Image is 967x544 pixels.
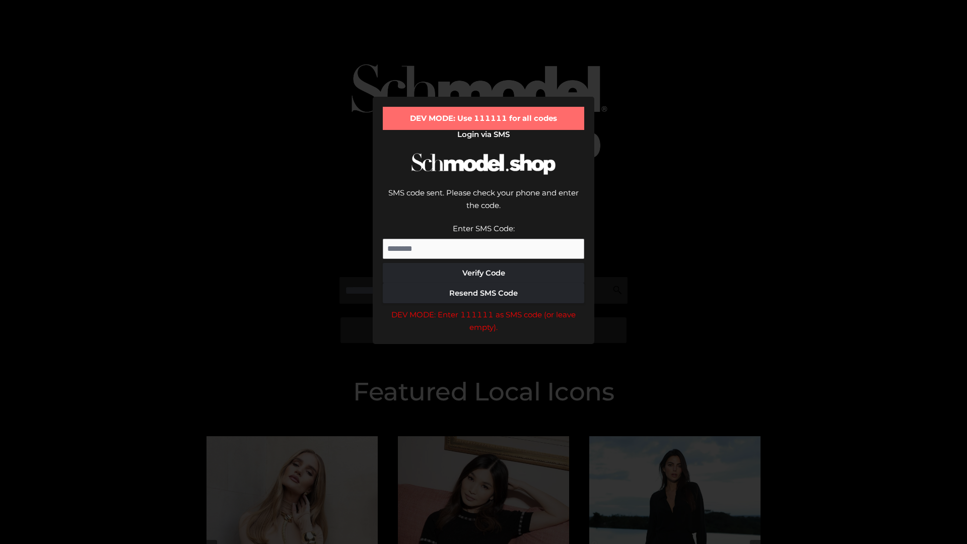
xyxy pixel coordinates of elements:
[383,130,584,139] h2: Login via SMS
[453,224,515,233] label: Enter SMS Code:
[383,186,584,222] div: SMS code sent. Please check your phone and enter the code.
[408,144,559,184] img: Schmodel Logo
[383,263,584,283] button: Verify Code
[383,308,584,334] div: DEV MODE: Enter 111111 as SMS code (or leave empty).
[383,283,584,303] button: Resend SMS Code
[383,107,584,130] div: DEV MODE: Use 111111 for all codes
